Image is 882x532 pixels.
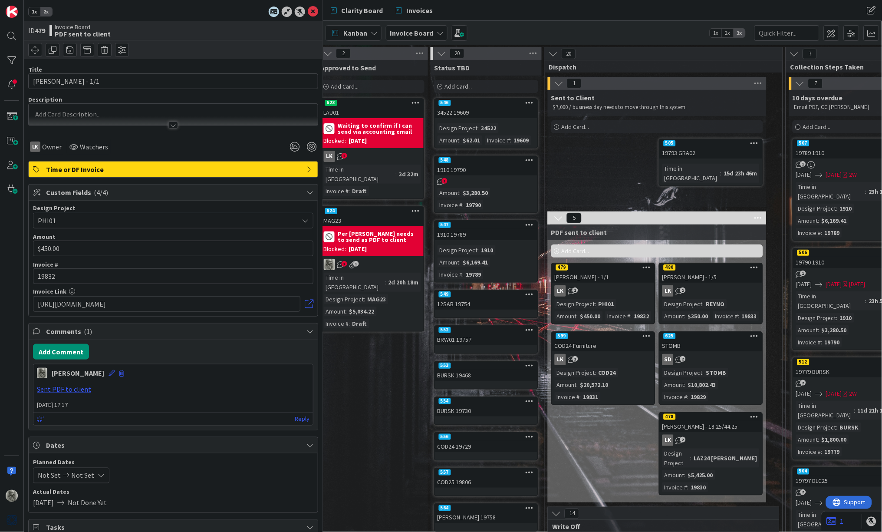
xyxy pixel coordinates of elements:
div: 1910 19789 [435,229,537,240]
div: Design Project [555,299,595,309]
button: Add Comment [33,344,89,360]
span: Support [18,1,39,12]
div: Time in [GEOGRAPHIC_DATA] [796,401,854,420]
div: PA [321,259,424,270]
div: 19793 GRA02 [660,147,762,159]
span: : [854,406,856,415]
div: 547 [439,222,451,228]
div: Design Project [796,204,836,213]
div: [PERSON_NAME] - 1/5 [660,271,762,283]
img: PA [324,259,335,270]
span: Add Card... [444,83,472,90]
img: PA [6,490,18,502]
span: : [818,325,819,335]
span: 1 [573,287,578,293]
div: 557COD25 19806 [435,469,537,488]
span: : [478,123,479,133]
span: : [460,188,461,198]
b: 479 [35,26,45,35]
div: BURSK [838,423,861,432]
span: 2 [800,380,806,386]
span: : [460,258,461,267]
div: 553 [439,363,451,369]
div: COD24 Furniture [552,340,655,351]
div: 19833 [740,311,759,321]
div: 564 [435,504,537,512]
div: LK [321,151,424,162]
span: [DATE] 17:17 [33,400,313,410]
span: 2x [722,29,734,37]
span: Add Card... [331,83,359,90]
span: 2 [680,287,686,293]
div: Invoice # [438,270,463,279]
span: 3 [342,261,347,267]
div: Invoice # [555,392,580,402]
span: 1 [800,161,806,167]
div: Draft [350,319,369,328]
div: 19832 [632,311,652,321]
span: Watchers [80,142,108,152]
span: : [866,296,867,306]
span: : [595,368,596,377]
div: 19829 [689,392,708,402]
span: 2 [342,153,347,159]
div: LAU01 [321,107,424,118]
label: Amount [33,233,56,241]
div: 556 [439,434,451,440]
span: : [703,299,704,309]
span: 3x [734,29,745,37]
span: : [595,299,596,309]
div: Time in [GEOGRAPHIC_DATA] [324,165,396,184]
div: $5,034.22 [347,307,377,316]
div: 557 [435,469,537,476]
span: : [821,228,823,238]
div: 480 [664,264,676,271]
span: 20 [450,48,464,59]
span: 10 days overdue [793,93,843,102]
div: 625STOMB [660,332,762,351]
span: Add Card... [562,247,589,255]
span: Add Card... [803,123,831,131]
div: 1910 [838,204,854,213]
span: : [510,135,512,145]
div: 625 [660,332,762,340]
span: Not Set [71,470,94,481]
div: 480 [660,264,762,271]
span: Approved to Send [320,63,376,72]
div: 549 [439,291,451,297]
div: Time in [GEOGRAPHIC_DATA] [324,273,385,292]
div: 2d 20h 18m [386,278,421,287]
div: $6,169.41 [819,216,849,225]
span: : [577,380,578,390]
div: 19790 [823,337,842,347]
span: [DATE] [826,389,842,398]
div: 505 [660,139,762,147]
div: $20,572.10 [578,380,611,390]
div: 556COD24 19729 [435,433,537,452]
span: : [346,307,347,316]
div: BRW01 19757 [435,334,537,345]
span: Kanban [343,28,367,38]
span: : [631,311,632,321]
div: 506 [797,250,810,256]
a: Invoices [391,3,438,18]
div: Design Project [438,245,478,255]
span: Time or DF Invoice [46,164,302,175]
span: : [721,169,722,178]
span: : [580,392,581,402]
div: 2W [849,389,857,398]
span: : [866,187,867,196]
div: [DATE] [349,245,367,254]
div: Amount [555,311,577,321]
span: : [463,270,464,279]
span: 2 [680,356,686,362]
div: Amount [324,307,346,316]
div: $3,280.50 [461,188,490,198]
div: 554 [439,398,451,404]
div: PHI01 [596,299,616,309]
span: 1 [800,271,806,276]
div: Invoice # [796,337,821,347]
span: : [836,313,838,323]
div: LK [552,354,655,365]
div: 549 [435,291,537,298]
